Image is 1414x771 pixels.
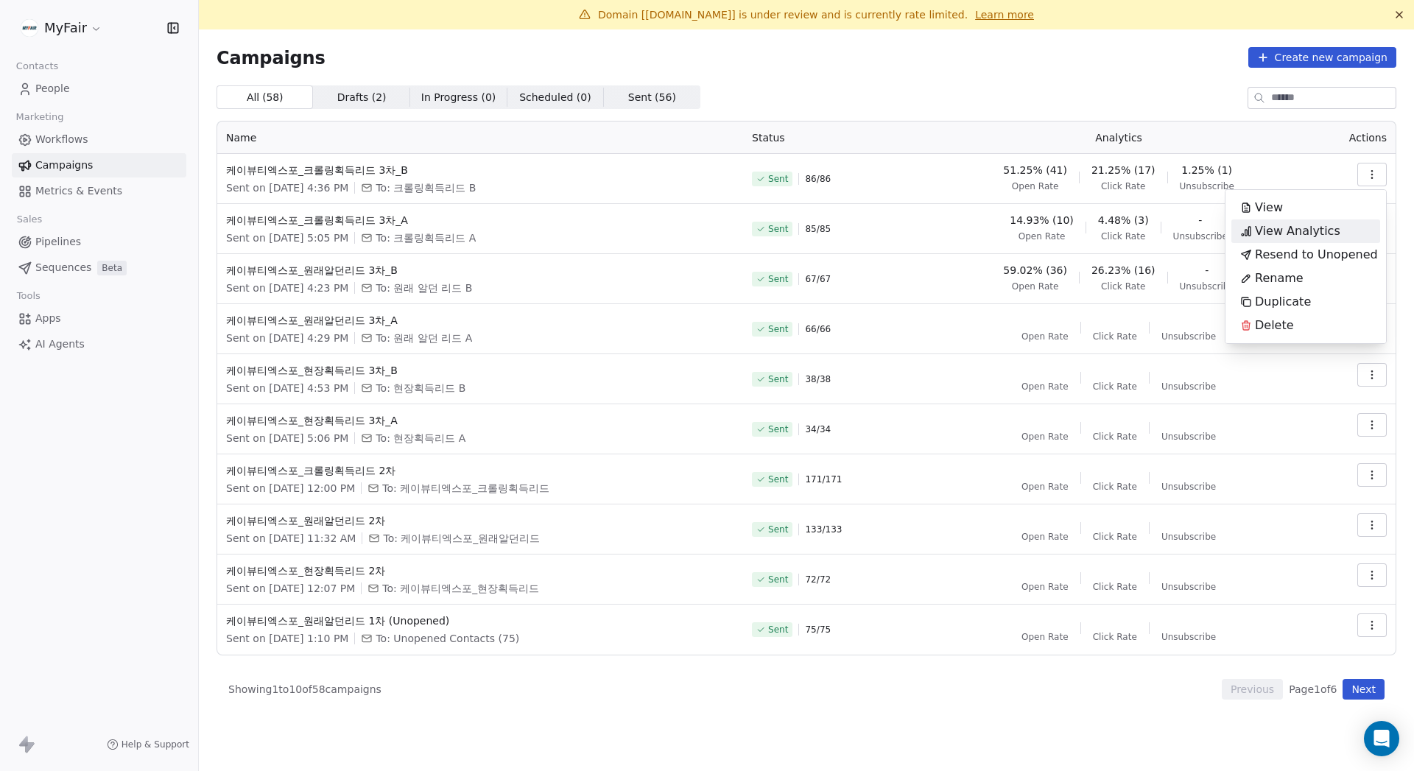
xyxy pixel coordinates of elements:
[1255,270,1304,287] span: Rename
[1231,196,1380,337] div: Suggestions
[1255,317,1294,334] span: Delete
[1255,222,1340,240] span: View Analytics
[1255,246,1378,264] span: Resend to Unopened
[1255,293,1311,311] span: Duplicate
[1255,199,1283,216] span: View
